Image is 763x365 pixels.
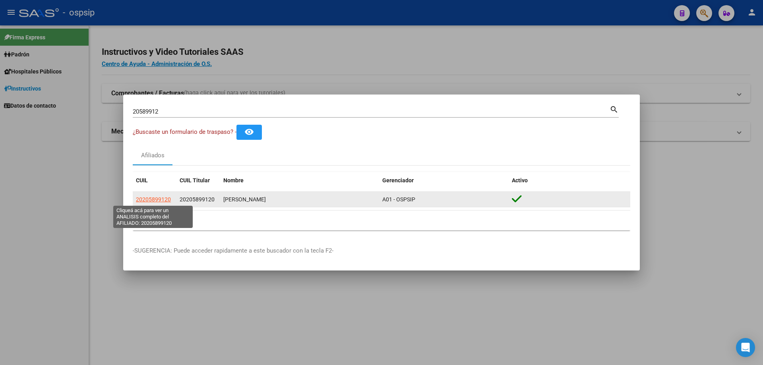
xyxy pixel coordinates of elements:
datatable-header-cell: Activo [509,172,630,189]
span: Gerenciador [382,177,414,183]
span: A01 - OSPSIP [382,196,415,203]
mat-icon: remove_red_eye [244,127,254,137]
span: CUIL [136,177,148,183]
datatable-header-cell: Gerenciador [379,172,509,189]
datatable-header-cell: CUIL Titular [176,172,220,189]
p: -SUGERENCIA: Puede acceder rapidamente a este buscador con la tecla F2- [133,246,630,255]
span: 20205899120 [180,196,215,203]
div: Afiliados [141,151,165,160]
div: [PERSON_NAME] [223,195,376,204]
datatable-header-cell: Nombre [220,172,379,189]
datatable-header-cell: CUIL [133,172,176,189]
span: CUIL Titular [180,177,210,183]
div: 1 total [133,211,630,230]
span: Activo [512,177,528,183]
span: 20205899120 [136,196,171,203]
mat-icon: search [610,104,619,114]
span: Nombre [223,177,244,183]
div: Open Intercom Messenger [736,338,755,357]
span: ¿Buscaste un formulario de traspaso? - [133,128,236,135]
